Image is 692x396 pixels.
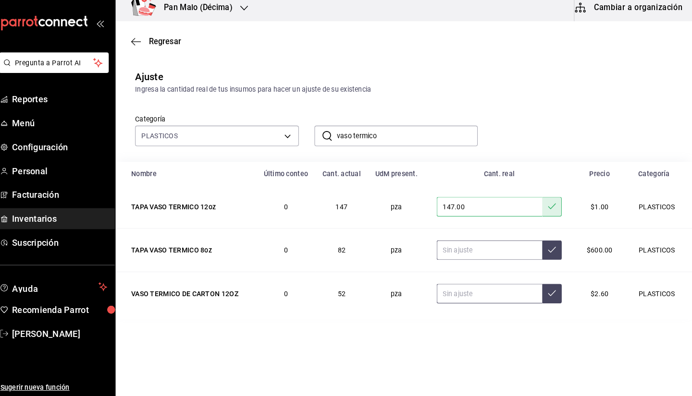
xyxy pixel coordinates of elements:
[140,42,189,51] button: Regresar
[26,63,103,73] span: Pregunta a Parrot AI
[158,42,189,51] span: Regresar
[588,248,614,256] span: $600.00
[327,173,368,180] div: Cant. actual
[23,97,117,110] span: Reportes
[269,173,315,180] div: Último conteo
[379,173,423,180] div: UdM present.
[343,291,351,299] span: 52
[581,173,620,180] div: Precio
[140,173,258,180] div: Nombre
[144,89,673,99] div: Ingresa la cantidad real de tus insumos para hacer un ajuste de su existencia
[341,205,353,213] span: 147
[11,58,118,78] button: Pregunta a Parrot AI
[441,200,545,219] input: Sin ajuste
[435,173,570,180] div: Cant. real
[125,274,263,316] td: VASO TERMICO DE CARTON 12OZ
[373,188,429,231] td: pza
[144,74,172,89] div: Ajuste
[343,248,351,256] span: 82
[106,25,113,33] button: open_drawer_menu
[343,130,482,149] input: Buscar nombre de insumo
[165,8,240,19] h3: Pan Malo (Décima)
[592,205,610,213] span: $1.00
[626,274,692,316] td: PLASTICOS
[23,120,117,133] span: Menú
[441,285,545,304] input: Sin ajuste
[23,168,117,180] span: Personal
[7,70,118,80] a: Pregunta a Parrot AI
[23,328,117,341] span: [PERSON_NAME]
[23,191,117,204] span: Facturación
[12,382,117,392] span: Sugerir nueva función
[23,215,117,228] span: Inventarios
[441,242,545,262] input: Sin ajuste
[150,135,186,144] span: PLASTICOS
[290,248,294,256] span: 0
[290,291,294,299] span: 0
[632,173,677,180] div: Categoría
[125,188,263,231] td: TAPA VASO TERMICO 12oz
[125,231,263,274] td: TAPA VASO TERMICO 8oz
[144,120,305,127] label: Categoría
[23,238,117,251] span: Suscripción
[290,205,294,213] span: 0
[626,231,692,274] td: PLASTICOS
[23,282,104,294] span: Ayuda
[373,231,429,274] td: pza
[373,274,429,316] td: pza
[626,188,692,231] td: PLASTICOS
[592,291,610,299] span: $2.60
[23,144,117,157] span: Configuración
[23,304,117,317] span: Recomienda Parrot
